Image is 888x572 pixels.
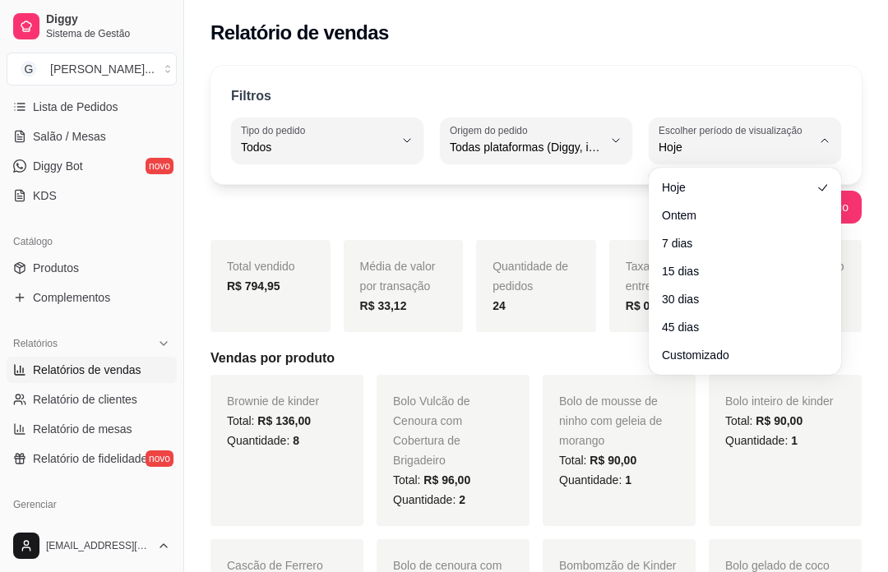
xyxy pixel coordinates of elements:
[210,348,862,368] h5: Vendas por produto
[626,299,666,312] strong: R$ 0,00
[21,61,37,77] span: G
[360,299,407,312] strong: R$ 33,12
[662,347,812,363] span: Customizado
[241,139,394,155] span: Todos
[590,454,636,467] span: R$ 90,00
[459,493,465,506] span: 2
[626,260,672,293] span: Taxas de entrega
[393,473,470,487] span: Total:
[450,139,603,155] span: Todas plataformas (Diggy, iFood)
[227,414,311,427] span: Total:
[33,99,118,115] span: Lista de Pedidos
[559,394,662,447] span: Bolo de mousse de ninho com geleia de morango
[227,434,299,447] span: Quantidade:
[33,128,106,145] span: Salão / Mesas
[50,61,155,77] div: [PERSON_NAME] ...
[662,235,812,251] span: 7 dias
[423,473,470,487] span: R$ 96,00
[293,434,299,447] span: 8
[231,86,271,106] p: Filtros
[227,394,319,408] span: Brownie de kinder
[210,20,389,46] h2: Relatório de vendas
[241,123,311,137] label: Tipo do pedido
[662,291,812,307] span: 30 dias
[46,12,170,27] span: Diggy
[725,559,830,572] span: Bolo gelado de coco
[7,53,177,85] button: Select a team
[725,414,802,427] span: Total:
[393,394,470,467] span: Bolo Vulcão de Cenoura com Cobertura de Brigadeiro
[758,260,844,273] span: Taxas de serviço
[659,139,812,155] span: Hoje
[33,421,132,437] span: Relatório de mesas
[7,228,177,255] div: Catálogo
[33,289,110,306] span: Complementos
[662,319,812,335] span: 45 dias
[257,414,311,427] span: R$ 136,00
[791,434,798,447] span: 1
[360,260,436,293] span: Média de valor por transação
[725,394,834,408] span: Bolo inteiro de kinder
[450,123,533,137] label: Origem do pedido
[725,434,798,447] span: Quantidade:
[227,279,280,293] strong: R$ 794,95
[7,491,177,518] div: Gerenciar
[559,473,631,487] span: Quantidade:
[493,299,506,312] strong: 24
[33,362,141,378] span: Relatórios de vendas
[625,473,631,487] span: 1
[659,123,807,137] label: Escolher período de visualização
[46,539,150,552] span: [EMAIL_ADDRESS][DOMAIN_NAME]
[559,454,636,467] span: Total:
[393,493,465,506] span: Quantidade:
[662,263,812,279] span: 15 dias
[46,27,170,40] span: Sistema de Gestão
[227,260,295,273] span: Total vendido
[33,158,83,174] span: Diggy Bot
[756,414,802,427] span: R$ 90,00
[227,559,323,572] span: Cascão de Ferrero
[33,391,137,408] span: Relatório de clientes
[33,260,79,276] span: Produtos
[33,450,147,467] span: Relatório de fidelidade
[662,179,812,196] span: Hoje
[33,187,57,204] span: KDS
[559,559,676,572] span: Bombomzão de Kinder
[493,260,568,293] span: Quantidade de pedidos
[13,337,58,350] span: Relatórios
[662,207,812,224] span: Ontem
